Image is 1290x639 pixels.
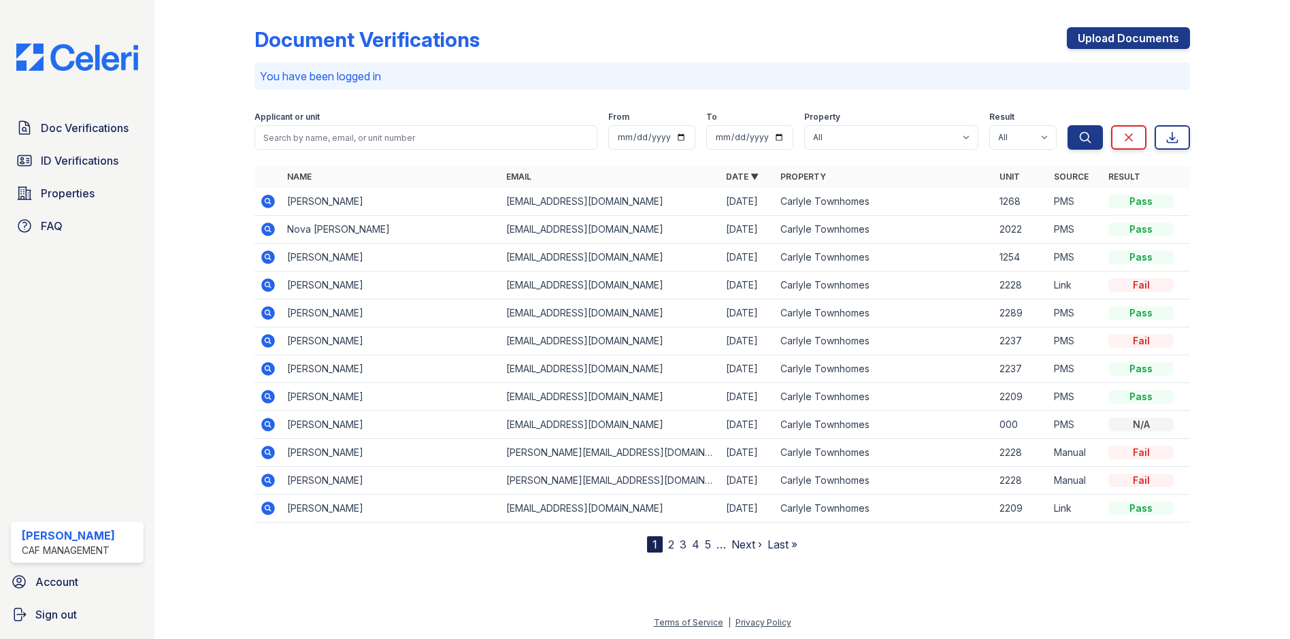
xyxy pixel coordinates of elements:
td: PMS [1048,411,1103,439]
a: 5 [705,538,711,551]
input: Search by name, email, or unit number [254,125,598,150]
td: [EMAIL_ADDRESS][DOMAIN_NAME] [501,327,721,355]
td: [EMAIL_ADDRESS][DOMAIN_NAME] [501,272,721,299]
td: 1268 [994,188,1048,216]
label: Applicant or unit [254,112,320,122]
a: Privacy Policy [735,617,791,627]
a: Sign out [5,601,149,628]
div: Pass [1108,250,1174,264]
td: 2022 [994,216,1048,244]
td: Manual [1048,439,1103,467]
td: Carlyle Townhomes [775,355,995,383]
td: Carlyle Townhomes [775,216,995,244]
td: [PERSON_NAME] [282,327,501,355]
td: PMS [1048,327,1103,355]
span: FAQ [41,218,63,234]
td: [PERSON_NAME] [282,439,501,467]
div: CAF Management [22,544,115,557]
td: Carlyle Townhomes [775,244,995,272]
td: [PERSON_NAME] [282,244,501,272]
td: [DATE] [721,327,775,355]
td: [EMAIL_ADDRESS][DOMAIN_NAME] [501,411,721,439]
td: 2209 [994,495,1048,523]
td: [PERSON_NAME] [282,467,501,495]
td: Carlyle Townhomes [775,495,995,523]
div: Fail [1108,278,1174,292]
td: Link [1048,272,1103,299]
td: 2237 [994,327,1048,355]
span: Sign out [35,606,77,623]
td: [PERSON_NAME] [282,355,501,383]
span: Properties [41,185,95,201]
td: 2237 [994,355,1048,383]
a: Property [780,171,826,182]
td: [PERSON_NAME] [282,188,501,216]
a: Upload Documents [1067,27,1190,49]
td: 2228 [994,439,1048,467]
td: Link [1048,495,1103,523]
p: You have been logged in [260,68,1185,84]
td: PMS [1048,299,1103,327]
span: … [716,536,726,553]
td: Carlyle Townhomes [775,272,995,299]
div: Pass [1108,223,1174,236]
td: 2228 [994,467,1048,495]
td: PMS [1048,244,1103,272]
td: [EMAIL_ADDRESS][DOMAIN_NAME] [501,355,721,383]
a: Last » [767,538,797,551]
span: Doc Verifications [41,120,129,136]
span: ID Verifications [41,152,118,169]
td: [PERSON_NAME] [282,411,501,439]
img: CE_Logo_Blue-a8612792a0a2168367f1c8372b55b34899dd931a85d93a1a3d3e32e68fde9ad4.png [5,44,149,71]
div: Pass [1108,306,1174,320]
a: 3 [680,538,687,551]
div: Fail [1108,446,1174,459]
td: [DATE] [721,411,775,439]
td: [DATE] [721,188,775,216]
div: Fail [1108,474,1174,487]
span: Account [35,574,78,590]
label: Result [989,112,1014,122]
a: Date ▼ [726,171,759,182]
td: [DATE] [721,495,775,523]
a: Doc Verifications [11,114,144,142]
div: Pass [1108,362,1174,376]
td: Nova [PERSON_NAME] [282,216,501,244]
a: 4 [692,538,699,551]
div: | [728,617,731,627]
td: Carlyle Townhomes [775,299,995,327]
td: [DATE] [721,439,775,467]
td: Carlyle Townhomes [775,383,995,411]
label: From [608,112,629,122]
td: Carlyle Townhomes [775,411,995,439]
td: [EMAIL_ADDRESS][DOMAIN_NAME] [501,244,721,272]
td: [EMAIL_ADDRESS][DOMAIN_NAME] [501,383,721,411]
td: [DATE] [721,272,775,299]
td: Carlyle Townhomes [775,188,995,216]
label: To [706,112,717,122]
div: Pass [1108,195,1174,208]
td: [EMAIL_ADDRESS][DOMAIN_NAME] [501,495,721,523]
label: Property [804,112,840,122]
a: 2 [668,538,674,551]
a: Source [1054,171,1089,182]
div: Pass [1108,502,1174,515]
td: [DATE] [721,467,775,495]
td: 000 [994,411,1048,439]
a: Next › [731,538,762,551]
td: 2289 [994,299,1048,327]
a: Result [1108,171,1140,182]
td: [PERSON_NAME][EMAIL_ADDRESS][DOMAIN_NAME] [501,467,721,495]
td: 2228 [994,272,1048,299]
a: Terms of Service [654,617,723,627]
td: [DATE] [721,244,775,272]
td: [DATE] [721,299,775,327]
a: Account [5,568,149,595]
td: Carlyle Townhomes [775,327,995,355]
td: [DATE] [721,383,775,411]
a: Name [287,171,312,182]
td: [PERSON_NAME] [282,495,501,523]
td: [PERSON_NAME][EMAIL_ADDRESS][DOMAIN_NAME] [501,439,721,467]
td: [DATE] [721,355,775,383]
